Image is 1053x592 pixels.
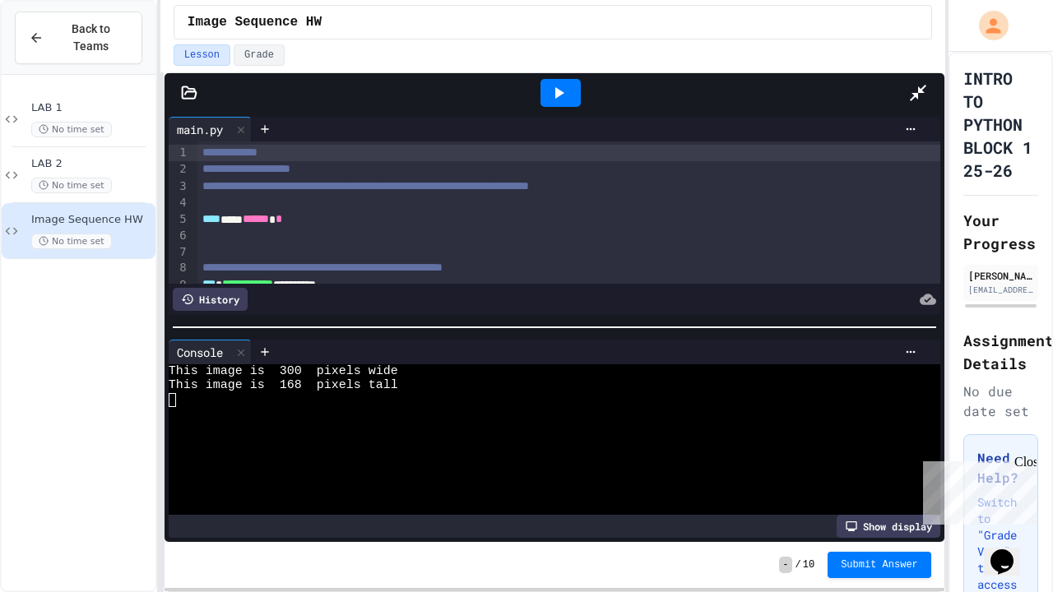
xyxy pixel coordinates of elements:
div: Console [169,344,231,361]
span: No time set [31,122,112,137]
div: main.py [169,117,252,141]
div: 4 [169,195,189,211]
div: No due date set [963,382,1038,421]
div: [PERSON_NAME] [968,268,1033,283]
div: 8 [169,260,189,276]
button: Lesson [174,44,230,66]
span: Submit Answer [841,558,918,571]
h2: Your Progress [963,209,1038,255]
div: main.py [169,121,231,138]
div: 3 [169,178,189,195]
span: No time set [31,234,112,249]
button: Back to Teams [15,12,142,64]
div: 9 [169,277,189,294]
h1: INTRO TO PYTHON BLOCK 1 25-26 [963,67,1038,182]
span: This image is 168 pixels tall [169,378,398,392]
iframe: chat widget [916,455,1037,525]
div: History [173,288,248,311]
span: No time set [31,178,112,193]
span: - [779,557,791,573]
span: Fold line [189,278,197,291]
span: Image Sequence HW [31,213,152,227]
iframe: chat widget [984,526,1037,576]
div: 2 [169,161,189,178]
h2: Assignment Details [963,329,1038,375]
button: Submit Answer [828,552,931,578]
span: Back to Teams [53,21,128,55]
div: My Account [962,7,1013,44]
button: Grade [234,44,285,66]
span: LAB 1 [31,101,152,115]
span: This image is 300 pixels wide [169,364,398,378]
span: LAB 2 [31,157,152,171]
div: 7 [169,244,189,261]
div: Console [169,340,252,364]
div: 1 [169,145,189,161]
div: Chat with us now!Close [7,7,114,104]
span: 10 [803,558,814,571]
div: [EMAIL_ADDRESS][DOMAIN_NAME] [968,284,1033,296]
div: Show display [837,515,940,538]
span: / [796,558,801,571]
span: Image Sequence HW [188,12,322,32]
div: 6 [169,228,189,244]
h3: Need Help? [977,448,1024,488]
div: 5 [169,211,189,228]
